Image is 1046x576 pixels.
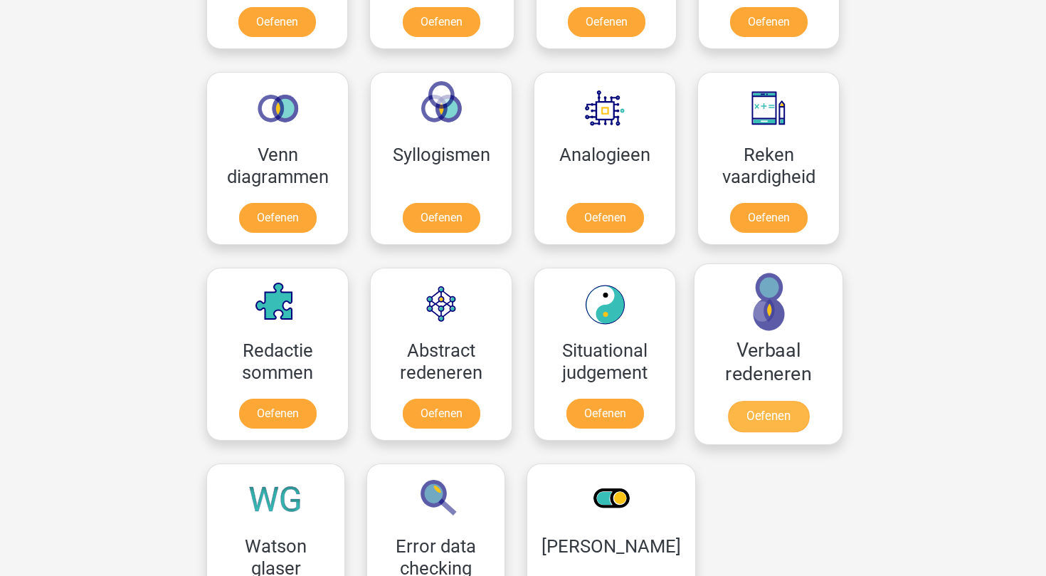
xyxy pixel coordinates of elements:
a: Oefenen [566,203,644,233]
a: Oefenen [403,7,480,37]
a: Oefenen [730,7,808,37]
a: Oefenen [238,7,316,37]
a: Oefenen [239,203,317,233]
a: Oefenen [728,401,809,432]
a: Oefenen [566,399,644,429]
a: Oefenen [239,399,317,429]
a: Oefenen [730,203,808,233]
a: Oefenen [403,399,480,429]
a: Oefenen [403,203,480,233]
a: Oefenen [568,7,645,37]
